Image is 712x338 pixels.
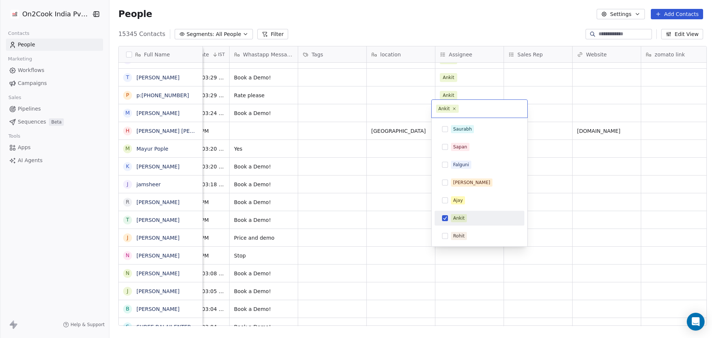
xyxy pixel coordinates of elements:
[453,161,469,168] div: Falguni
[453,233,465,239] div: Rohit
[435,33,524,243] div: Suggestions
[453,215,465,221] div: Ankit
[453,126,472,132] div: Saurabh
[453,179,490,186] div: [PERSON_NAME]
[453,197,463,204] div: Ajay
[453,144,467,150] div: Sapan
[438,105,450,112] div: Ankit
